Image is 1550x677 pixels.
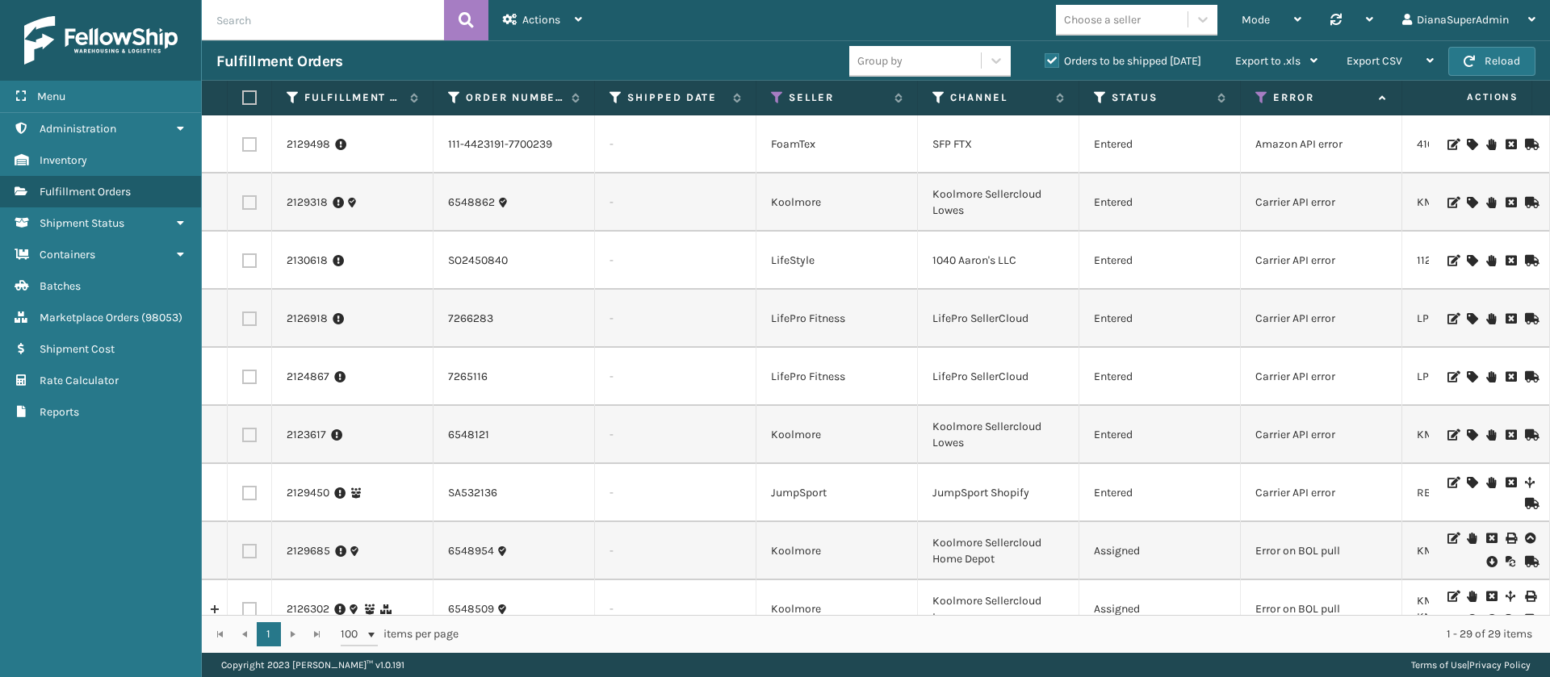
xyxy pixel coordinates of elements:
span: Shipment Status [40,216,124,230]
i: Mark as Shipped [1525,556,1535,567]
span: Marketplace Orders [40,311,139,324]
td: Koolmore Sellercloud Home Depot [918,522,1079,580]
a: KM-OKS-HUBMAIN: 1 [1417,594,1521,608]
td: LifeStyle [756,232,918,290]
i: Pull BOL [1486,554,1496,570]
i: On Hold [1467,591,1477,602]
td: Entered [1079,290,1241,348]
label: Channel [950,90,1048,105]
td: Koolmore [756,522,918,580]
i: Cancel Fulfillment Order [1506,371,1515,382]
td: - [595,173,756,232]
i: Mark as Shipped [1525,197,1535,208]
a: 2129498 [287,136,330,153]
i: Cancel Fulfillment Order [1506,139,1515,150]
div: Choose a seller [1064,11,1141,28]
a: 6548121 [448,427,489,443]
img: logo [24,16,178,65]
td: Koolmore Sellercloud Lowes [918,406,1079,464]
label: Shipped Date [627,90,725,105]
i: Edit [1447,197,1457,208]
i: Cancel Fulfillment Order [1506,429,1515,441]
td: LifePro SellerCloud [918,348,1079,406]
td: LifePro SellerCloud [918,290,1079,348]
i: Edit [1447,371,1457,382]
i: Mark as Shipped [1525,498,1535,509]
td: - [595,522,756,580]
span: ( 98053 ) [141,311,182,324]
span: Reports [40,405,79,419]
span: items per page [341,622,459,646]
td: Entered [1079,464,1241,522]
label: Error [1273,90,1371,105]
a: 6548509 [448,601,494,617]
a: 7266283 [448,311,493,327]
td: - [595,464,756,522]
i: Edit [1447,533,1457,544]
label: Status [1112,90,1209,105]
i: On Hold [1486,313,1496,324]
td: Carrier API error [1241,290,1402,348]
i: Edit [1447,313,1457,324]
td: Koolmore Sellercloud Lowes [918,580,1079,638]
td: JumpSport [756,464,918,522]
i: Cancel Fulfillment Order [1506,197,1515,208]
i: Mark as Shipped [1525,371,1535,382]
a: KM-BC-3GD-SCBK [1417,195,1510,209]
td: FoamTex [756,115,918,173]
td: Koolmore Sellercloud Lowes [918,173,1079,232]
td: Entered [1079,232,1241,290]
td: Entered [1079,348,1241,406]
i: On Hold [1486,255,1496,266]
i: Print BOL [1506,533,1515,544]
a: 410168-8010 [1417,137,1480,151]
i: Assign Carrier and Warehouse [1467,255,1477,266]
a: 7265116 [448,369,488,385]
i: Mark as Shipped [1525,429,1535,441]
td: Koolmore [756,173,918,232]
label: Fulfillment Order Id [304,90,402,105]
p: Copyright 2023 [PERSON_NAME]™ v 1.0.191 [221,653,404,677]
i: Mark as Shipped [1525,313,1535,324]
a: 2129685 [287,543,330,559]
i: Edit [1447,429,1457,441]
i: Mark as Shipped [1525,614,1535,625]
td: - [595,115,756,173]
i: On Hold [1467,533,1477,544]
i: Cancel Fulfillment Order [1486,533,1496,544]
span: Menu [37,90,65,103]
td: Amazon API error [1241,115,1402,173]
i: Edit [1447,477,1457,488]
div: Group by [857,52,903,69]
div: | [1411,653,1531,677]
td: Assigned [1079,522,1241,580]
i: Assign Carrier and Warehouse [1467,371,1477,382]
i: Mark as Shipped [1525,139,1535,150]
i: Edit [1447,591,1457,602]
a: 6548862 [448,194,495,211]
a: KM-OKS-HUBSIDE: 1 [1417,610,1517,624]
a: 2123617 [287,427,326,443]
td: Carrier API error [1241,348,1402,406]
td: Entered [1079,115,1241,173]
span: Containers [40,248,95,261]
i: Assign Carrier and Warehouse [1467,429,1477,441]
i: Edit [1447,139,1457,150]
i: Upload BOL [1467,614,1477,625]
i: Split Fulfillment Order [1506,591,1515,602]
td: 1040 Aaron's LLC [918,232,1079,290]
td: Entered [1079,173,1241,232]
a: 111-4423191-7700239 [448,136,552,153]
a: KM-BR-482D [1417,544,1484,558]
span: Inventory [40,153,87,167]
span: Mode [1242,13,1270,27]
i: Assign Carrier and Warehouse [1467,477,1477,488]
td: Carrier API error [1241,406,1402,464]
i: Reoptimize [1506,614,1515,625]
a: Privacy Policy [1469,659,1531,671]
a: 2129450 [287,485,329,501]
a: LP-RMXPLS-BLU [1417,311,1500,325]
i: On Hold [1486,139,1496,150]
i: Assign Carrier and Warehouse [1467,313,1477,324]
span: 100 [341,626,365,642]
